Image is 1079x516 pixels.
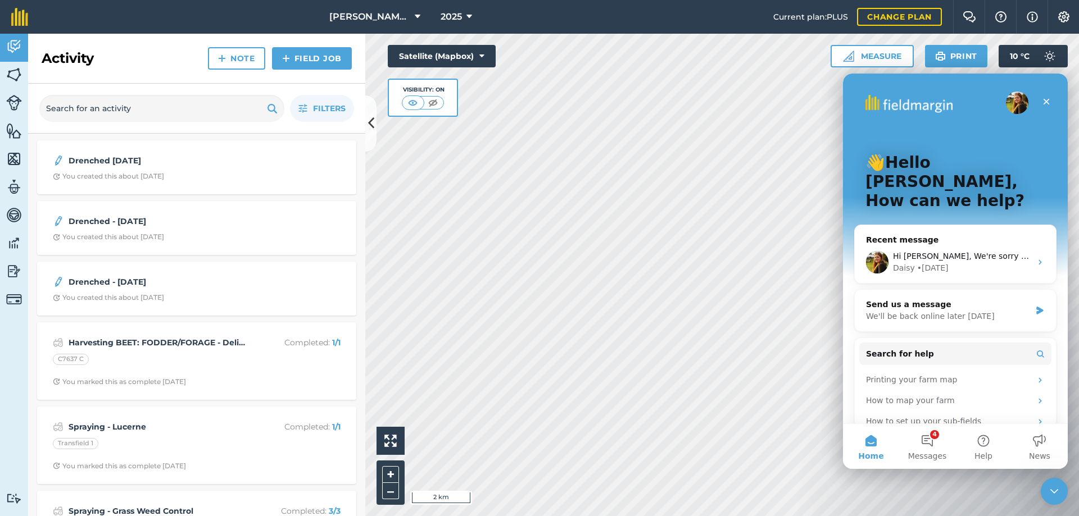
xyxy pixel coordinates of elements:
div: You created this about [DATE] [53,232,164,241]
img: svg+xml;base64,PD94bWwgdmVyc2lvbj0iMS4wIiBlbmNvZGluZz0idXRmLTgiPz4KPCEtLSBHZW5lcmF0b3I6IEFkb2JlIE... [6,38,22,55]
img: svg+xml;base64,PD94bWwgdmVyc2lvbj0iMS4wIiBlbmNvZGluZz0idXRmLTgiPz4KPCEtLSBHZW5lcmF0b3I6IEFkb2JlIE... [53,214,64,228]
span: Filters [313,102,346,115]
img: svg+xml;base64,PHN2ZyB4bWxucz0iaHR0cDovL3d3dy53My5vcmcvMjAwMC9zdmciIHdpZHRoPSIxNyIgaGVpZ2h0PSIxNy... [1027,10,1038,24]
strong: 1 / 1 [332,422,341,432]
img: svg+xml;base64,PD94bWwgdmVyc2lvbj0iMS4wIiBlbmNvZGluZz0idXRmLTgiPz4KPCEtLSBHZW5lcmF0b3I6IEFkb2JlIE... [53,275,64,289]
img: svg+xml;base64,PHN2ZyB4bWxucz0iaHR0cDovL3d3dy53My5vcmcvMjAwMC9zdmciIHdpZHRoPSI1MCIgaGVpZ2h0PSI0MC... [406,97,420,108]
img: Clock with arrow pointing clockwise [53,462,60,469]
button: + [382,466,399,483]
button: Start recording [71,368,80,377]
div: You marked this as complete [DATE] [53,462,186,471]
a: Note [208,47,265,70]
img: svg+xml;base64,PHN2ZyB4bWxucz0iaHR0cDovL3d3dy53My5vcmcvMjAwMC9zdmciIHdpZHRoPSIxOSIgaGVpZ2h0PSIyNC... [935,49,946,63]
span: 10 ° C [1010,45,1030,67]
button: Gif picker [35,368,44,377]
a: Drenched - [DATE]Clock with arrow pointing clockwiseYou created this about [DATE] [44,268,350,309]
iframe: Intercom live chat [1041,478,1068,505]
img: svg+xml;base64,PHN2ZyB4bWxucz0iaHR0cDovL3d3dy53My5vcmcvMjAwMC9zdmciIHdpZHRoPSIxOSIgaGVpZ2h0PSIyNC... [267,102,278,115]
button: 10 °C [999,45,1068,67]
div: Transfield 1 [53,438,98,449]
img: svg+xml;base64,PD94bWwgdmVyc2lvbj0iMS4wIiBlbmNvZGluZz0idXRmLTgiPz4KPCEtLSBHZW5lcmF0b3I6IEFkb2JlIE... [6,207,22,223]
img: Clock with arrow pointing clockwise [53,294,60,302]
strong: Drenched - [DATE] [69,276,247,288]
strong: 3 / 3 [329,506,341,516]
img: svg+xml;base64,PD94bWwgdmVyc2lvbj0iMS4wIiBlbmNvZGluZz0idXRmLTgiPz4KPCEtLSBHZW5lcmF0b3I6IEFkb2JlIE... [53,336,64,349]
span: 2025 [441,10,462,24]
a: Drenched [DATE]Clock with arrow pointing clockwiseYou created this about [DATE] [44,147,350,188]
img: fieldmargin Logo [11,8,28,26]
img: Ruler icon [843,51,854,62]
img: Clock with arrow pointing clockwise [53,234,60,241]
strong: Drenched - [DATE] [69,215,247,227]
img: svg+xml;base64,PHN2ZyB4bWxucz0iaHR0cDovL3d3dy53My5vcmcvMjAwMC9zdmciIHdpZHRoPSI1NiIgaGVpZ2h0PSI2MC... [6,122,22,139]
img: A cog icon [1057,11,1071,22]
img: svg+xml;base64,PD94bWwgdmVyc2lvbj0iMS4wIiBlbmNvZGluZz0idXRmLTgiPz4KPCEtLSBHZW5lcmF0b3I6IEFkb2JlIE... [6,291,22,307]
a: Field Job [272,47,352,70]
img: svg+xml;base64,PD94bWwgdmVyc2lvbj0iMS4wIiBlbmNvZGluZz0idXRmLTgiPz4KPCEtLSBHZW5lcmF0b3I6IEFkb2JlIE... [53,154,64,167]
span: [PERSON_NAME] Contracting Ltd [329,10,410,24]
button: Home [176,4,197,26]
strong: Drenched [DATE] [69,154,247,167]
a: Change plan [857,8,942,26]
iframe: Intercom live chat [843,74,1068,469]
button: go back [7,4,29,26]
div: So that we can continue to improve, we would be grateful if you could answer the following questi... [18,235,175,290]
img: svg+xml;base64,PD94bWwgdmVyc2lvbj0iMS4wIiBlbmNvZGluZz0idXRmLTgiPz4KPCEtLSBHZW5lcmF0b3I6IEFkb2JlIE... [53,420,64,433]
strong: 1 / 1 [332,337,341,348]
img: Clock with arrow pointing clockwise [53,378,60,385]
button: Filters [290,95,354,122]
h2: Activity [42,49,94,67]
img: svg+xml;base64,PD94bWwgdmVyc2lvbj0iMS4wIiBlbmNvZGluZz0idXRmLTgiPz4KPCEtLSBHZW5lcmF0b3I6IEFkb2JlIE... [6,263,22,280]
img: Profile image for Operator [32,6,50,24]
button: Upload attachment [53,368,62,377]
img: svg+xml;base64,PHN2ZyB4bWxucz0iaHR0cDovL3d3dy53My5vcmcvMjAwMC9zdmciIHdpZHRoPSI1NiIgaGVpZ2h0PSI2MC... [6,150,22,167]
button: Print [925,45,988,67]
button: Send a message… [193,363,211,381]
img: svg+xml;base64,PD94bWwgdmVyc2lvbj0iMS4wIiBlbmNvZGluZz0idXRmLTgiPz4KPCEtLSBHZW5lcmF0b3I6IEFkb2JlIE... [1039,45,1061,67]
button: Measure [831,45,914,67]
img: svg+xml;base64,PD94bWwgdmVyc2lvbj0iMS4wIiBlbmNvZGluZz0idXRmLTgiPz4KPCEtLSBHZW5lcmF0b3I6IEFkb2JlIE... [6,95,22,111]
div: You marked this as complete [DATE] [53,377,186,386]
div: Close [197,4,217,25]
strong: Harvesting BEET: FODDER/FORAGE - Delicante [69,336,247,349]
div: C7637 C [53,354,89,365]
img: Four arrows, one pointing top left, one top right, one bottom right and the last bottom left [384,435,397,447]
span: Current plan : PLUS [773,11,848,23]
img: A question mark icon [994,11,1008,22]
li: Are there any features that didn't work as you expected? [26,313,175,334]
h1: Operator [55,6,94,14]
li: Are there any features you would like to see? [26,290,175,310]
div: You will continue to have access to premium features until your renewal date. At this point your ... [18,98,175,153]
img: svg+xml;base64,PD94bWwgdmVyc2lvbj0iMS4wIiBlbmNvZGluZz0idXRmLTgiPz4KPCEtLSBHZW5lcmF0b3I6IEFkb2JlIE... [6,179,22,195]
img: svg+xml;base64,PD94bWwgdmVyc2lvbj0iMS4wIiBlbmNvZGluZz0idXRmLTgiPz4KPCEtLSBHZW5lcmF0b3I6IEFkb2JlIE... [6,493,22,504]
button: Satellite (Mapbox) [388,45,496,67]
a: Harvesting BEET: FODDER/FORAGE - DelicanteCompleted: 1/1C7637 CClock with arrow pointing clockwis... [44,329,350,393]
input: Search for an activity [39,95,284,122]
a: Drenched - [DATE]Clock with arrow pointing clockwiseYou created this about [DATE] [44,208,350,248]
